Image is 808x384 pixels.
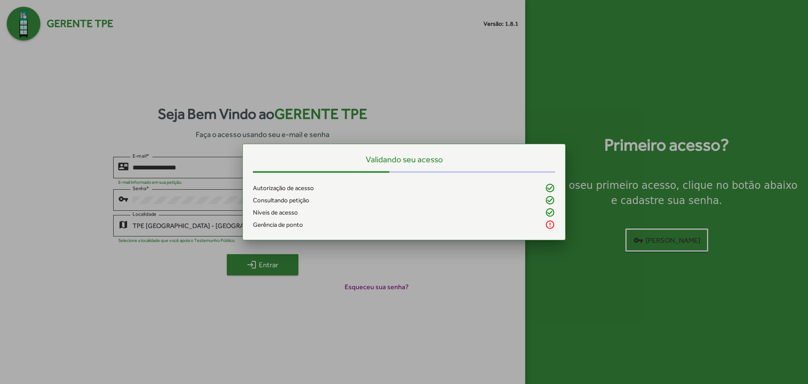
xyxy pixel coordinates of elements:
span: Níveis de acesso [253,208,298,218]
span: Autorização de acesso [253,183,314,193]
mat-icon: check_circle_outline [545,183,555,193]
mat-icon: check_circle_outline [545,195,555,205]
mat-icon: check_circle_outline [545,207,555,218]
mat-icon: error_outline [545,220,555,230]
span: Gerência de ponto [253,220,303,230]
h5: Validando seu acesso [253,154,555,164]
span: Consultando petição [253,196,309,205]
